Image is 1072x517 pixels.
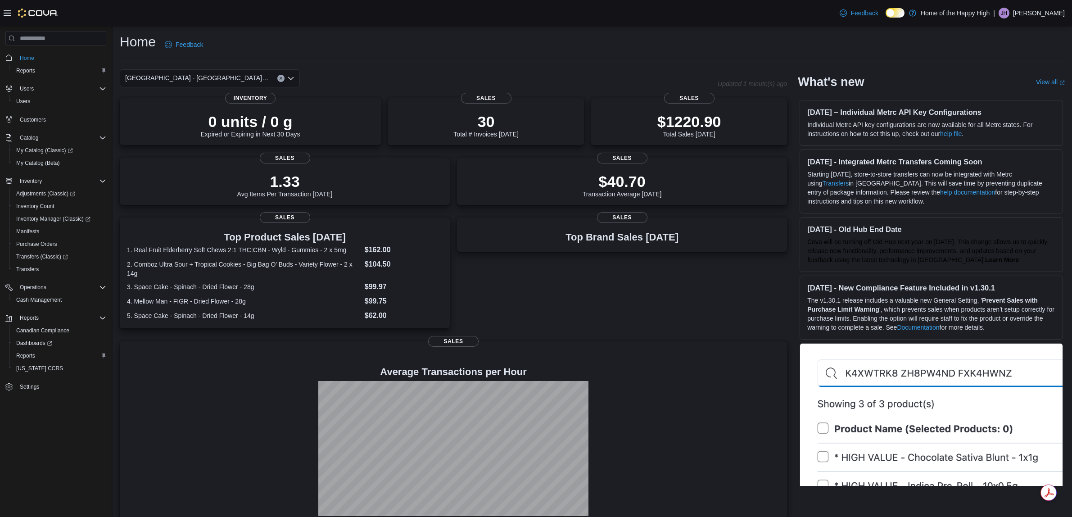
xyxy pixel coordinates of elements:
[260,212,310,223] span: Sales
[16,83,106,94] span: Users
[2,113,110,126] button: Customers
[127,232,443,243] h3: Top Product Sales [DATE]
[161,36,207,54] a: Feedback
[2,51,110,64] button: Home
[9,362,110,375] button: [US_STATE] CCRS
[16,365,63,372] span: [US_STATE] CCRS
[453,113,518,138] div: Total # Invoices [DATE]
[20,134,38,141] span: Catalog
[2,132,110,144] button: Catalog
[807,296,1055,332] p: The v1.30.1 release includes a valuable new General Setting, ' ', which prevents sales when produ...
[583,172,662,198] div: Transaction Average [DATE]
[16,114,50,125] a: Customers
[16,313,42,323] button: Reports
[993,8,995,18] p: |
[9,337,110,349] a: Dashboards
[365,296,443,307] dd: $99.75
[13,325,106,336] span: Canadian Compliance
[1001,8,1008,18] span: JH
[365,310,443,321] dd: $62.00
[13,264,106,275] span: Transfers
[277,75,285,82] button: Clear input
[1059,80,1065,86] svg: External link
[16,381,106,392] span: Settings
[807,238,1047,263] span: Cova will be turning off Old Hub next year on [DATE]. This change allows us to quickly release ne...
[18,9,58,18] img: Cova
[807,225,1055,234] h3: [DATE] - Old Hub End Date
[16,53,38,63] a: Home
[13,96,106,107] span: Users
[237,172,333,190] p: 1.33
[13,158,63,168] a: My Catalog (Beta)
[9,238,110,250] button: Purchase Orders
[850,9,878,18] span: Feedback
[13,201,58,212] a: Inventory Count
[13,350,106,361] span: Reports
[807,108,1055,117] h3: [DATE] – Individual Metrc API Key Configurations
[807,283,1055,292] h3: [DATE] - New Compliance Feature Included in v1.30.1
[13,65,39,76] a: Reports
[16,228,39,235] span: Manifests
[453,113,518,131] p: 30
[13,188,79,199] a: Adjustments (Classic)
[13,350,39,361] a: Reports
[9,250,110,263] a: Transfers (Classic)
[9,187,110,200] a: Adjustments (Classic)
[16,132,42,143] button: Catalog
[13,226,106,237] span: Manifests
[16,240,57,248] span: Purchase Orders
[201,113,300,131] p: 0 units / 0 g
[13,338,56,349] a: Dashboards
[664,93,715,104] span: Sales
[365,281,443,292] dd: $99.97
[985,256,1019,263] strong: Learn More
[176,40,203,49] span: Feedback
[13,145,77,156] a: My Catalog (Classic)
[13,363,106,374] span: Washington CCRS
[807,157,1055,166] h3: [DATE] - Integrated Metrc Transfers Coming Soon
[9,213,110,225] a: Inventory Manager (Classic)
[13,325,73,336] a: Canadian Compliance
[13,239,106,249] span: Purchase Orders
[597,212,647,223] span: Sales
[13,213,94,224] a: Inventory Manager (Classic)
[13,213,106,224] span: Inventory Manager (Classic)
[9,95,110,108] button: Users
[16,282,106,293] span: Operations
[16,147,73,154] span: My Catalog (Classic)
[13,338,106,349] span: Dashboards
[127,311,361,320] dt: 5. Space Cake - Spinach - Dried Flower - 14g
[127,367,780,377] h4: Average Transactions per Hour
[16,352,35,359] span: Reports
[9,349,110,362] button: Reports
[13,65,106,76] span: Reports
[16,327,69,334] span: Canadian Compliance
[16,132,106,143] span: Catalog
[16,296,62,304] span: Cash Management
[16,67,35,74] span: Reports
[16,52,106,63] span: Home
[1036,78,1065,86] a: View allExternal link
[20,314,39,322] span: Reports
[16,282,50,293] button: Operations
[13,201,106,212] span: Inventory Count
[20,116,46,123] span: Customers
[897,324,939,331] a: Documentation
[9,144,110,157] a: My Catalog (Classic)
[13,96,34,107] a: Users
[16,83,37,94] button: Users
[16,340,52,347] span: Dashboards
[13,188,106,199] span: Adjustments (Classic)
[9,324,110,337] button: Canadian Compliance
[9,263,110,276] button: Transfers
[127,282,361,291] dt: 3. Space Cake - Spinach - Dried Flower - 28g
[13,158,106,168] span: My Catalog (Beta)
[9,200,110,213] button: Inventory Count
[16,381,43,392] a: Settings
[16,253,68,260] span: Transfers (Classic)
[127,260,361,278] dt: 2. Comboz Ultra Sour + Tropical Cookies - Big Bag O' Buds - Variety Flower - 2 x 14g
[127,297,361,306] dt: 4. Mellow Man - FIGR - Dried Flower - 28g
[16,98,30,105] span: Users
[718,80,787,87] p: Updated 1 minute(s) ago
[13,251,72,262] a: Transfers (Classic)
